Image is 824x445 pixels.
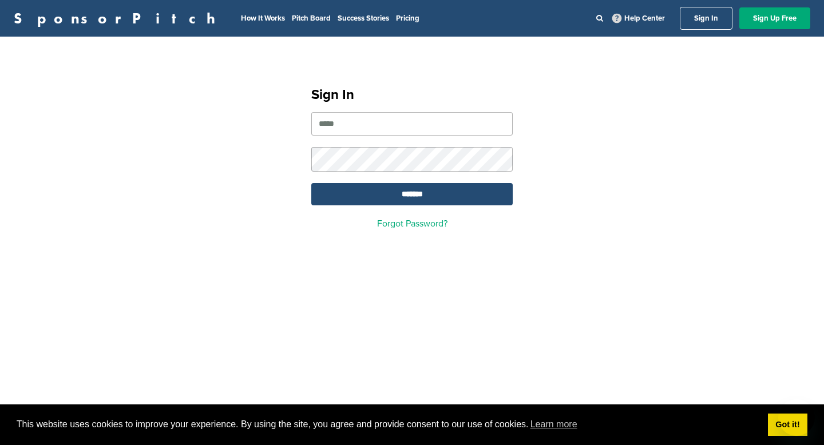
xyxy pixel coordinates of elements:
a: dismiss cookie message [768,414,807,436]
a: Success Stories [338,14,389,23]
a: How It Works [241,14,285,23]
a: Pricing [396,14,419,23]
a: learn more about cookies [529,416,579,433]
span: This website uses cookies to improve your experience. By using the site, you agree and provide co... [17,416,759,433]
a: Pitch Board [292,14,331,23]
a: Sign In [680,7,732,30]
a: Sign Up Free [739,7,810,29]
a: Forgot Password? [377,218,447,229]
iframe: Button to launch messaging window [778,399,815,436]
h1: Sign In [311,85,513,105]
a: Help Center [610,11,667,25]
a: SponsorPitch [14,11,223,26]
